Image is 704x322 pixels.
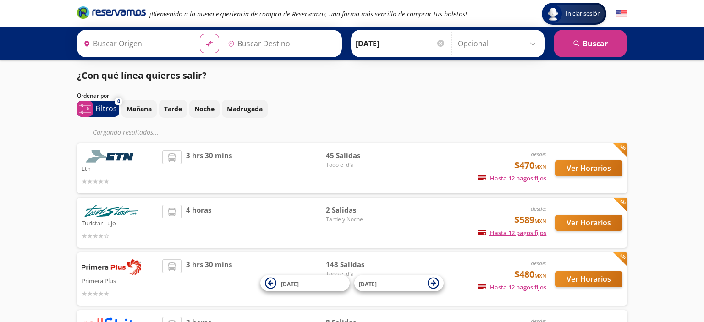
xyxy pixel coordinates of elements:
[326,259,390,270] span: 148 Salidas
[534,272,546,279] small: MXN
[281,280,299,288] span: [DATE]
[159,100,187,118] button: Tarde
[77,5,146,22] a: Brand Logo
[478,229,546,237] span: Hasta 12 pagos fijos
[186,205,211,241] span: 4 horas
[326,161,390,169] span: Todo el día
[359,280,377,288] span: [DATE]
[82,163,158,174] p: Etn
[555,215,622,231] button: Ver Horarios
[554,30,627,57] button: Buscar
[186,259,232,299] span: 3 hrs 30 mins
[514,213,546,227] span: $589
[82,205,141,217] img: Turistar Lujo
[531,205,546,213] em: desde:
[82,275,158,286] p: Primera Plus
[117,98,120,105] span: 0
[326,150,390,161] span: 45 Salidas
[458,32,540,55] input: Opcional
[189,100,220,118] button: Noche
[77,92,109,100] p: Ordenar por
[562,9,605,18] span: Iniciar sesión
[164,104,182,114] p: Tarde
[478,174,546,182] span: Hasta 12 pagos fijos
[534,163,546,170] small: MXN
[77,101,119,117] button: 0Filtros
[326,205,390,215] span: 2 Salidas
[356,32,445,55] input: Elegir Fecha
[224,32,337,55] input: Buscar Destino
[478,283,546,291] span: Hasta 12 pagos fijos
[121,100,157,118] button: Mañana
[149,10,467,18] em: ¡Bienvenido a la nueva experiencia de compra de Reservamos, una forma más sencilla de comprar tus...
[95,103,117,114] p: Filtros
[531,259,546,267] em: desde:
[531,150,546,158] em: desde:
[514,267,546,281] span: $480
[227,104,263,114] p: Madrugada
[82,150,141,163] img: Etn
[222,100,268,118] button: Madrugada
[354,275,444,291] button: [DATE]
[616,8,627,20] button: English
[326,270,390,278] span: Todo el día
[555,271,622,287] button: Ver Horarios
[77,69,207,82] p: ¿Con qué línea quieres salir?
[194,104,214,114] p: Noche
[534,218,546,224] small: MXN
[186,150,232,186] span: 3 hrs 30 mins
[77,5,146,19] i: Brand Logo
[82,259,141,275] img: Primera Plus
[80,32,192,55] input: Buscar Origen
[126,104,152,114] p: Mañana
[93,128,159,136] em: Cargando resultados ...
[514,158,546,172] span: $470
[82,217,158,228] p: Turistar Lujo
[326,215,390,224] span: Tarde y Noche
[555,160,622,176] button: Ver Horarios
[260,275,350,291] button: [DATE]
